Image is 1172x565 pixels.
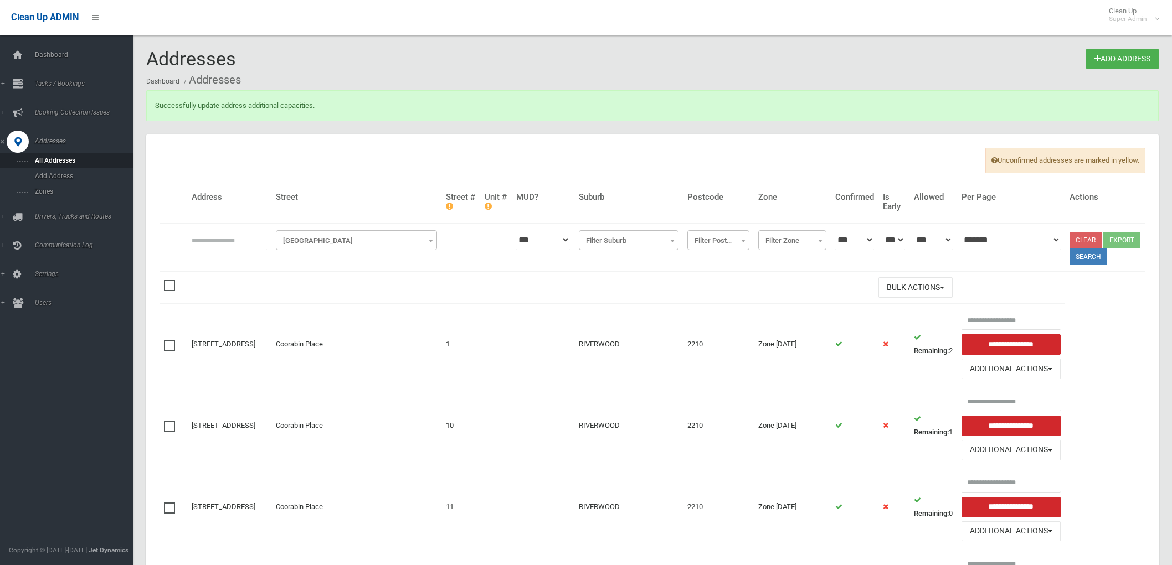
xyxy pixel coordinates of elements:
[32,157,133,164] span: All Addresses
[574,304,683,385] td: RIVERWOOD
[687,193,749,202] h4: Postcode
[962,521,1061,542] button: Additional Actions
[32,270,142,278] span: Settings
[32,241,142,249] span: Communication Log
[835,193,874,202] h4: Confirmed
[574,385,683,466] td: RIVERWOOD
[690,233,747,248] span: Filter Postcode
[914,428,949,436] strong: Remaining:
[32,51,142,59] span: Dashboard
[909,304,957,385] td: 2
[279,233,434,248] span: Filter Street
[683,385,754,466] td: 2210
[914,346,949,355] strong: Remaining:
[271,304,441,385] td: Coorabin Place
[192,421,255,429] a: [STREET_ADDRESS]
[32,80,142,87] span: Tasks / Bookings
[441,385,480,466] td: 10
[271,385,441,466] td: Coorabin Place
[446,193,476,211] h4: Street #
[962,440,1061,460] button: Additional Actions
[441,466,480,547] td: 11
[909,466,957,547] td: 0
[1070,193,1141,202] h4: Actions
[914,193,953,202] h4: Allowed
[683,304,754,385] td: 2210
[758,193,826,202] h4: Zone
[579,230,678,250] span: Filter Suburb
[883,193,904,211] h4: Is Early
[687,230,749,250] span: Filter Postcode
[192,193,267,202] h4: Address
[485,193,507,211] h4: Unit #
[985,148,1145,173] span: Unconfirmed addresses are marked in yellow.
[962,359,1061,379] button: Additional Actions
[11,12,79,23] span: Clean Up ADMIN
[146,90,1159,121] div: Successfully update address additional capacities.
[516,193,570,202] h4: MUD?
[1070,232,1102,248] a: Clear
[32,108,142,116] span: Booking Collection Issues
[754,304,831,385] td: Zone [DATE]
[878,277,953,298] button: Bulk Actions
[89,546,128,554] strong: Jet Dynamics
[754,385,831,466] td: Zone [DATE]
[758,230,826,250] span: Filter Zone
[32,299,142,307] span: Users
[32,172,133,180] span: Add Address
[32,137,142,145] span: Addresses
[579,193,678,202] h4: Suburb
[181,70,241,90] li: Addresses
[441,304,480,385] td: 1
[1103,232,1140,248] button: Export
[574,466,683,547] td: RIVERWOOD
[32,212,142,220] span: Drivers, Trucks and Routes
[192,340,255,348] a: [STREET_ADDRESS]
[192,502,255,511] a: [STREET_ADDRESS]
[582,233,676,248] span: Filter Suburb
[1103,7,1158,23] span: Clean Up
[962,193,1061,202] h4: Per Page
[909,385,957,466] td: 1
[276,230,437,250] span: Filter Street
[271,466,441,547] td: Coorabin Place
[1109,15,1147,23] small: Super Admin
[32,188,133,195] span: Zones
[1070,248,1107,265] button: Search
[1086,49,1159,69] a: Add Address
[683,466,754,547] td: 2210
[9,546,87,554] span: Copyright © [DATE]-[DATE]
[146,48,236,70] span: Addresses
[146,77,179,85] a: Dashboard
[754,466,831,547] td: Zone [DATE]
[914,509,949,517] strong: Remaining:
[276,193,437,202] h4: Street
[761,233,824,248] span: Filter Zone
